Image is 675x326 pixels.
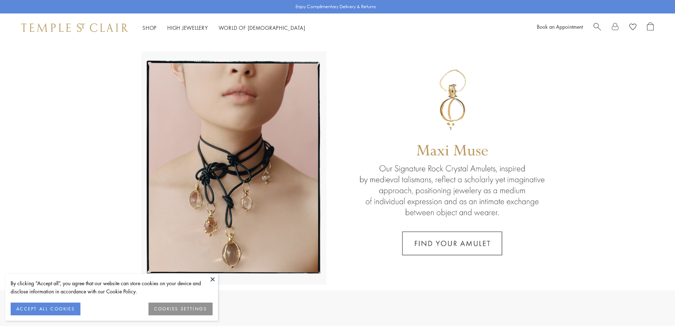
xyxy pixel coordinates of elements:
[21,23,128,32] img: Temple St. Clair
[647,22,654,33] a: Open Shopping Bag
[219,24,305,31] a: World of [DEMOGRAPHIC_DATA]World of [DEMOGRAPHIC_DATA]
[537,23,583,30] a: Book an Appointment
[296,3,376,10] p: Enjoy Complimentary Delivery & Returns
[629,22,636,33] a: View Wishlist
[167,24,208,31] a: High JewelleryHigh Jewellery
[11,279,213,295] div: By clicking “Accept all”, you agree that our website can store cookies on your device and disclos...
[142,23,305,32] nav: Main navigation
[142,24,157,31] a: ShopShop
[594,22,601,33] a: Search
[148,303,213,315] button: COOKIES SETTINGS
[11,303,80,315] button: ACCEPT ALL COOKIES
